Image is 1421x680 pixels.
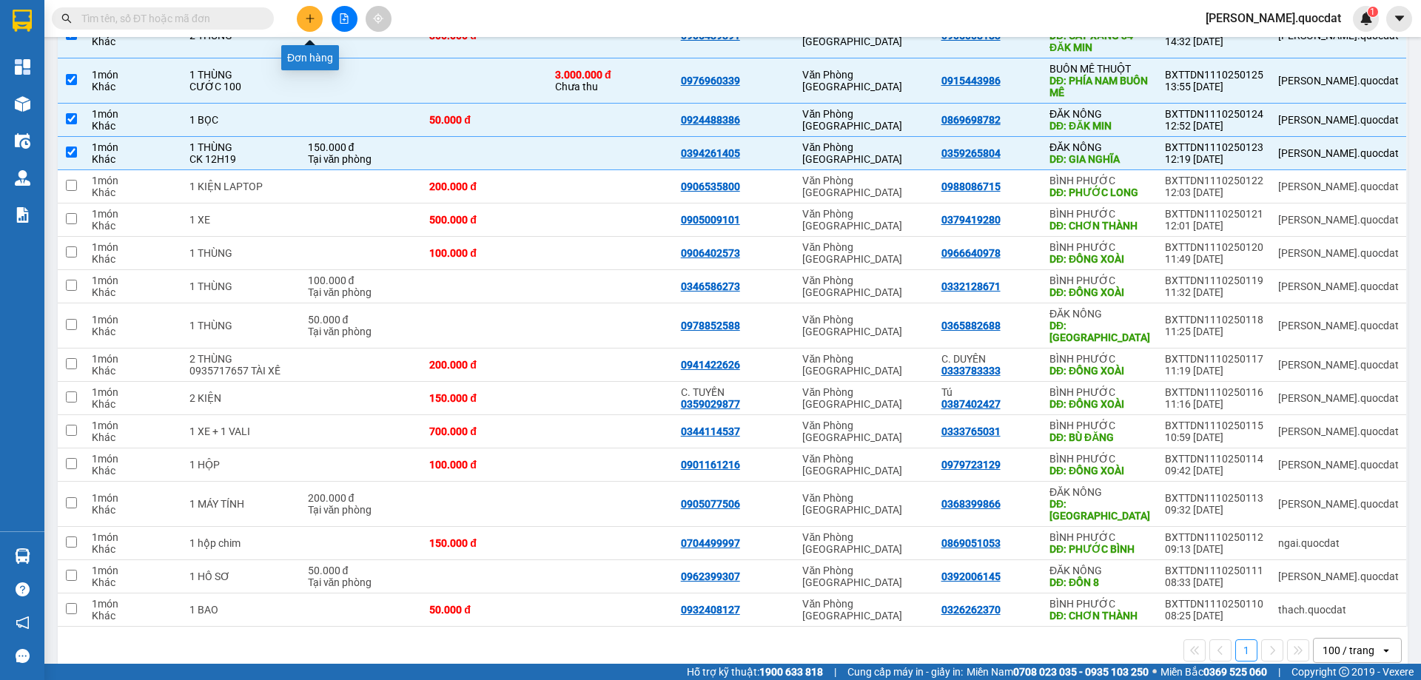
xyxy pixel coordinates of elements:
[681,459,740,471] div: 0901161216
[1393,12,1406,25] span: caret-down
[16,649,30,663] span: message
[1049,576,1150,588] div: DĐ: ĐỒN 8
[1165,492,1263,504] div: BXTTDN1110250113
[681,114,740,126] div: 0924488386
[941,247,1001,259] div: 0966640978
[1165,353,1263,365] div: BXTTDN1110250117
[92,531,174,543] div: 1 món
[1165,286,1263,298] div: 11:32 [DATE]
[681,320,740,331] div: 0978852588
[1370,7,1375,17] span: 1
[1049,253,1150,265] div: DĐ: ĐỒNG XOÀI
[1165,531,1263,543] div: BXTTDN1110250112
[189,537,293,549] div: 1 hộp chim
[1049,75,1150,98] div: DĐ: PHÍA NAM BUÔN MÊ
[1049,465,1150,477] div: DĐ: ĐỒNG XOÀI
[681,570,740,582] div: 0962399307
[92,610,174,622] div: Khác
[1049,543,1150,555] div: DĐ: PHƯỚC BÌNH
[1049,63,1150,75] div: BUÔN MÊ THUỘT
[941,114,1001,126] div: 0869698782
[687,664,823,680] span: Hỗ trợ kỹ thuật:
[802,175,926,198] div: Văn Phòng [GEOGRAPHIC_DATA]
[941,280,1001,292] div: 0332128671
[16,582,30,596] span: question-circle
[1380,644,1392,656] svg: open
[92,69,174,81] div: 1 món
[189,280,293,292] div: 1 THÙNG
[941,570,1001,582] div: 0392006145
[308,141,415,153] div: 150.000 đ
[1049,610,1150,622] div: DĐ: CHƠN THÀNH
[1278,147,1399,159] div: simon.quocdat
[15,133,30,149] img: warehouse-icon
[130,95,173,143] strong: PHIẾU BIÊN NHẬN
[1278,181,1399,192] div: simon.quocdat
[1049,320,1150,343] div: DĐ: KIẾN ĐỨC
[15,207,30,223] img: solution-icon
[1278,114,1399,126] div: simon.quocdat
[308,275,415,286] div: 100.000 đ
[429,392,540,404] div: 150.000 đ
[681,425,740,437] div: 0344114537
[1049,108,1150,120] div: ĐĂK NÔNG
[681,147,740,159] div: 0394261405
[1049,486,1150,498] div: ĐĂK NÔNG
[1165,453,1263,465] div: BXTTDN1110250114
[429,114,540,126] div: 50.000 đ
[1165,326,1263,337] div: 11:25 [DATE]
[1165,598,1263,610] div: BXTTDN1110250110
[130,13,172,61] strong: Nhà xe QUỐC ĐẠT
[1049,308,1150,320] div: ĐĂK NÔNG
[15,548,30,564] img: warehouse-icon
[92,120,174,132] div: Khác
[941,353,1035,365] div: C. DUYÊN
[92,543,174,555] div: Khác
[92,420,174,431] div: 1 món
[61,13,72,24] span: search
[802,598,926,622] div: Văn Phòng [GEOGRAPHIC_DATA]
[92,576,174,588] div: Khác
[802,453,926,477] div: Văn Phòng [GEOGRAPHIC_DATA]
[1049,453,1150,465] div: BÌNH PHƯỚC
[92,241,174,253] div: 1 món
[92,353,174,365] div: 1 món
[189,90,314,105] span: BXTTDN1110250129
[366,6,392,32] button: aim
[802,531,926,555] div: Văn Phòng [GEOGRAPHIC_DATA]
[92,253,174,265] div: Khác
[15,170,30,186] img: warehouse-icon
[941,537,1001,549] div: 0869051053
[1278,498,1399,510] div: simon.quocdat
[1165,120,1263,132] div: 12:52 [DATE]
[834,664,836,680] span: |
[1165,153,1263,165] div: 12:19 [DATE]
[1165,253,1263,265] div: 11:49 [DATE]
[1278,459,1399,471] div: simon.quocdat
[681,359,740,371] div: 0941422626
[429,247,540,259] div: 100.000 đ
[189,153,293,165] div: CK 12H19
[1049,398,1150,410] div: DĐ: ĐỒNG XOÀI
[1278,359,1399,371] div: simon.quocdat
[92,314,174,326] div: 1 món
[308,286,415,298] div: Tại văn phòng
[1235,639,1257,662] button: 1
[92,275,174,286] div: 1 món
[189,214,293,226] div: 1 XE
[189,141,293,153] div: 1 THÙNG
[92,492,174,504] div: 1 món
[1160,664,1267,680] span: Miền Bắc
[1049,30,1150,53] div: DĐ: CÂY XĂNG 34 - ĐĂK MIN
[339,13,349,24] span: file-add
[1049,365,1150,377] div: DĐ: ĐỒNG XOÀI
[1049,120,1150,132] div: DĐ: ĐĂK MIN
[941,147,1001,159] div: 0359265804
[92,598,174,610] div: 1 món
[1049,220,1150,232] div: DĐ: CHƠN THÀNH
[941,214,1001,226] div: 0379419280
[1165,108,1263,120] div: BXTTDN1110250124
[429,359,540,371] div: 200.000 đ
[305,13,315,24] span: plus
[1049,431,1150,443] div: DĐ: BÙ ĐĂNG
